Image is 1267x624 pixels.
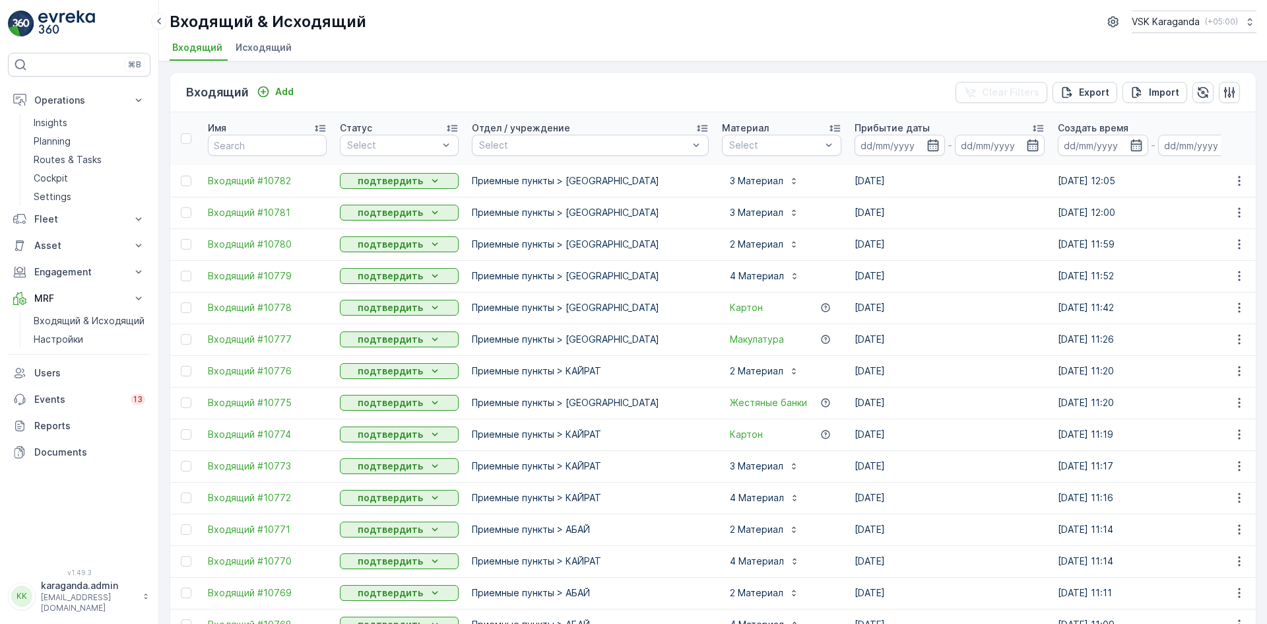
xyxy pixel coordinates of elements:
[251,84,299,100] button: Add
[848,197,1051,228] td: [DATE]
[848,450,1051,482] td: [DATE]
[1051,577,1254,609] td: [DATE] 11:11
[948,137,952,153] p: -
[181,524,191,535] div: Toggle Row Selected
[1051,387,1254,419] td: [DATE] 11:20
[34,116,67,129] p: Insights
[465,514,715,545] td: Приемные пункты > АБАЙ
[855,121,930,135] p: Прибытие даты
[11,586,32,607] div: KK
[1051,292,1254,324] td: [DATE] 11:42
[730,428,763,441] a: Картон
[730,333,784,346] span: Макулатура
[722,582,807,604] button: 2 Материал
[181,588,191,598] div: Toggle Row Selected
[181,461,191,471] div: Toggle Row Selected
[181,302,191,313] div: Toggle Row Selected
[358,396,423,409] p: подтвердить
[8,232,150,259] button: Asset
[172,41,222,54] span: Входящий
[1051,514,1254,545] td: [DATE] 11:14
[1051,482,1254,514] td: [DATE] 11:16
[730,523,783,536] p: 2 Материал
[722,265,808,287] button: 4 Материал
[358,269,423,283] p: подтвердить
[1053,82,1117,103] button: Export
[208,586,327,600] span: Входящий #10769
[34,153,102,166] p: Routes & Tasks
[358,555,423,568] p: подтвердить
[465,260,715,292] td: Приемные пункты > [GEOGRAPHIC_DATA]
[28,330,150,349] a: Настройки
[181,239,191,250] div: Toggle Row Selected
[208,523,327,536] span: Входящий #10771
[208,364,327,378] a: Входящий #10776
[358,523,423,536] p: подтвердить
[722,519,807,540] button: 2 Материал
[358,238,423,251] p: подтвердить
[730,491,784,504] p: 4 Материал
[730,460,783,473] p: 3 Материал
[28,312,150,330] a: Входящий & Исходящий
[340,395,459,411] button: подтвердить
[181,429,191,440] div: Toggle Row Selected
[347,139,438,152] p: Select
[208,174,327,188] span: Входящий #10782
[358,333,423,346] p: подтвердить
[186,83,249,102] p: Входящий
[848,165,1051,197] td: [DATE]
[340,458,459,474] button: подтвердить
[34,446,145,459] p: Documents
[8,386,150,413] a: Events13
[722,234,807,255] button: 2 Материал
[340,121,372,135] p: Статус
[722,551,808,572] button: 4 Материал
[340,522,459,537] button: подтвердить
[34,135,71,148] p: Planning
[722,361,807,382] button: 2 Материал
[465,545,715,577] td: Приемные пункты > КАЙРАТ
[8,259,150,285] button: Engagement
[472,121,570,135] p: Отдел / учреждение
[34,419,145,433] p: Reports
[722,487,808,508] button: 4 Материал
[465,165,715,197] td: Приемные пункты > [GEOGRAPHIC_DATA]
[340,490,459,506] button: подтвердить
[340,553,459,569] button: подтвердить
[465,419,715,450] td: Приемные пункты > КАЙРАТ
[8,579,150,613] button: KKkaraganda.admin[EMAIL_ADDRESS][DOMAIN_NAME]
[358,206,423,219] p: подтвердить
[855,135,945,156] input: dd/mm/yyyy
[1149,86,1179,99] p: Import
[465,577,715,609] td: Приемные пункты > АБАЙ
[1132,11,1256,33] button: VSK Karaganda(+05:00)
[982,86,1039,99] p: Clear Filters
[465,355,715,387] td: Приемные пункты > КАЙРАТ
[8,11,34,37] img: logo
[1051,260,1254,292] td: [DATE] 11:52
[208,301,327,314] a: Входящий #10778
[340,205,459,221] button: подтвердить
[1051,355,1254,387] td: [DATE] 11:20
[479,139,688,152] p: Select
[848,387,1051,419] td: [DATE]
[8,87,150,114] button: Operations
[722,202,807,223] button: 3 Материал
[358,301,423,314] p: подтвердить
[133,394,143,405] p: 13
[34,366,145,380] p: Users
[34,292,124,305] p: MRF
[1151,137,1155,153] p: -
[208,396,327,409] a: Входящий #10775
[358,428,423,441] p: подтвердить
[1158,135,1249,156] input: dd/mm/yyyy
[1051,197,1254,228] td: [DATE] 12:00
[208,206,327,219] a: Входящий #10781
[1122,82,1187,103] button: Import
[722,456,807,477] button: 3 Материал
[28,132,150,151] a: Planning
[208,269,327,283] a: Входящий #10779
[208,333,327,346] a: Входящий #10777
